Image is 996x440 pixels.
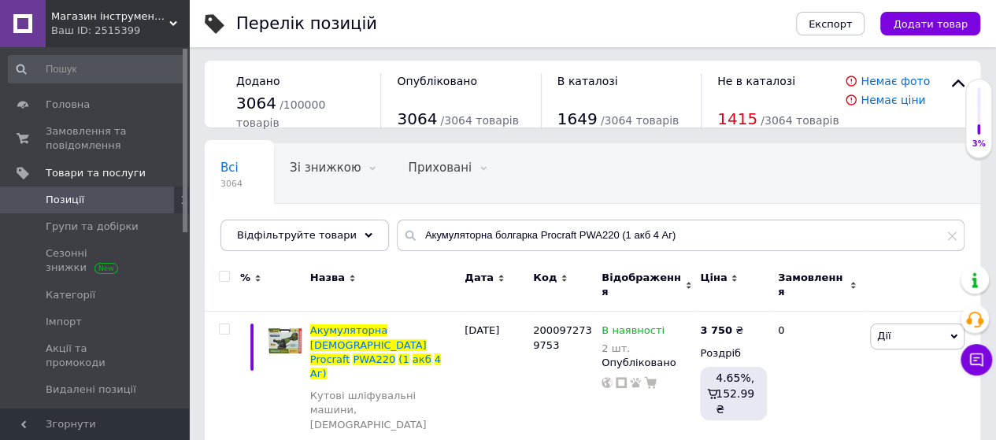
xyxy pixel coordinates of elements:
[46,98,90,112] span: Головна
[880,12,980,35] button: Додати товар
[46,383,136,397] span: Видалені позиції
[397,220,965,251] input: Пошук по назві позиції, артикулу і пошуковим запитам
[602,271,681,299] span: Відображення
[236,98,325,129] span: / 100000 товарів
[310,271,345,285] span: Назва
[761,114,839,127] span: / 3064 товарів
[717,75,795,87] span: Не в каталозі
[408,161,472,175] span: Приховані
[465,271,494,285] span: Дата
[533,271,557,285] span: Код
[601,114,679,127] span: / 3064 товарів
[46,220,139,234] span: Групи та добірки
[51,24,189,38] div: Ваш ID: 2515399
[700,324,732,336] b: 3 750
[440,114,518,127] span: / 3064 товарів
[8,55,186,83] input: Пошук
[435,353,441,365] span: 4
[46,193,84,207] span: Позиції
[397,109,437,128] span: 3064
[966,139,991,150] div: 3%
[861,75,930,87] a: Немає фото
[51,9,169,24] span: Магазин інструментів "Lew-74"
[220,161,239,175] span: Всі
[220,178,243,190] span: 3064
[236,94,276,113] span: 3064
[961,344,992,375] button: Чат з покупцем
[220,220,302,235] span: Опубліковані
[796,12,865,35] button: Експорт
[700,271,727,285] span: Ціна
[46,246,146,275] span: Сезонні знижки
[557,75,618,87] span: В каталозі
[46,166,146,180] span: Товари та послуги
[290,161,361,175] span: Зі знижкою
[602,342,665,354] div: 2 шт.
[310,324,441,379] a: Акумуляторна[DEMOGRAPHIC_DATA]ProcraftPWA220(1акб4Аг)
[700,346,765,361] div: Роздріб
[861,94,925,106] a: Немає ціни
[557,109,598,128] span: 1649
[397,75,477,87] span: Опубліковано
[353,353,395,365] span: PWA220
[700,324,743,338] div: ₴
[46,315,82,329] span: Імпорт
[533,324,591,350] span: 2000972739753
[236,75,280,87] span: Додано
[310,324,387,336] span: Акумуляторна
[240,271,250,285] span: %
[310,368,327,379] span: Аг)
[877,330,890,342] span: Дії
[809,18,853,30] span: Експорт
[237,229,357,241] span: Відфільтруйте товари
[268,324,302,358] img: Болгарка аккумуляторная Procraft PWA220 (1 акб 4 Ач)
[893,18,968,30] span: Додати товар
[310,389,457,432] a: Кутові шліфувальні машини, [DEMOGRAPHIC_DATA]
[310,339,427,351] span: [DEMOGRAPHIC_DATA]
[778,271,846,299] span: Замовлення
[413,353,431,365] span: акб
[716,372,754,416] span: 4.65%, 152.99 ₴
[310,353,350,365] span: Procraft
[46,342,146,370] span: Акції та промокоди
[236,16,377,32] div: Перелік позицій
[46,124,146,153] span: Замовлення та повідомлення
[602,356,692,370] div: Опубліковано
[398,353,409,365] span: (1
[717,109,757,128] span: 1415
[46,288,95,302] span: Категорії
[602,324,665,341] span: В наявності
